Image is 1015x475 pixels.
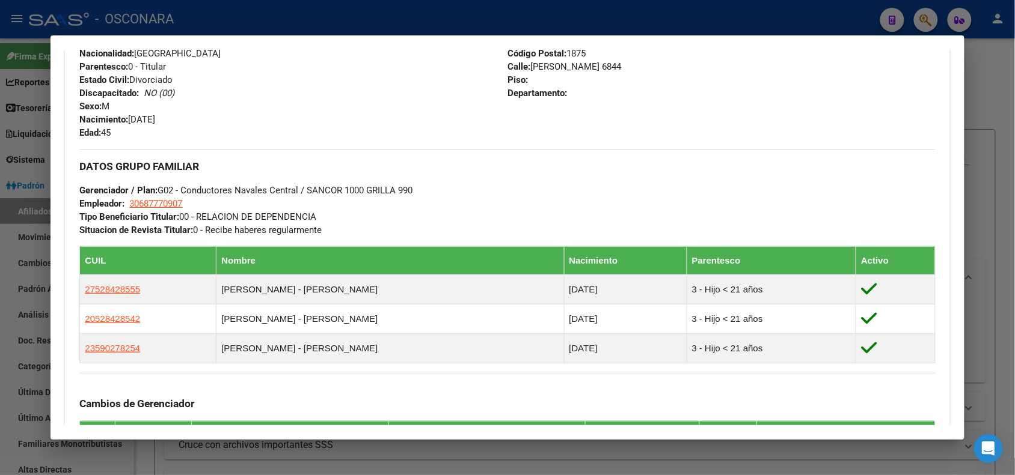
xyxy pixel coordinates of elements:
span: 1875 [507,48,586,59]
span: [DATE] [79,114,155,125]
span: 45 [79,127,111,138]
span: 00 - RELACION DE DEPENDENCIA [79,211,316,222]
td: [DATE] [564,274,687,304]
h3: DATOS GRUPO FAMILIAR [79,160,935,173]
span: 30687770907 [129,198,182,209]
td: [PERSON_NAME] - [PERSON_NAME] [216,333,564,363]
strong: Discapacitado: [79,88,139,98]
span: [GEOGRAPHIC_DATA] [79,48,221,59]
th: Gerenciador / Plan Nuevo [388,421,585,462]
strong: Nacimiento: [79,114,128,125]
th: Creado Por [757,421,935,462]
td: [DATE] [564,333,687,363]
td: [PERSON_NAME] - [PERSON_NAME] [216,274,564,304]
td: 3 - Hijo < 21 años [687,304,856,333]
span: Divorciado [79,74,173,85]
span: 20528428542 [85,313,140,324]
td: 3 - Hijo < 21 años [687,274,856,304]
span: 27528428555 [85,284,140,294]
i: NO (00) [144,88,174,98]
strong: Empleador: [79,198,124,209]
strong: Gerenciador / Plan: [79,185,158,196]
th: Fecha Movimiento [115,421,192,462]
strong: Nacionalidad: [79,48,134,59]
strong: Situacion de Revista Titular: [79,225,193,235]
td: [PERSON_NAME] - [PERSON_NAME] [216,304,564,333]
th: Nombre [216,246,564,274]
span: M [79,101,109,112]
strong: Estado Civil: [79,74,129,85]
strong: Departamento: [507,88,567,98]
strong: Sexo: [79,101,102,112]
th: Id [80,421,115,462]
strong: Piso: [507,74,528,85]
th: Activo [856,246,935,274]
th: CUIL [80,246,216,274]
div: Open Intercom Messenger [974,434,1003,463]
span: [PERSON_NAME] 6844 [507,61,621,72]
span: 23590278254 [85,343,140,353]
th: Motivo [586,421,700,462]
th: Fecha Creado [699,421,756,462]
span: 0 - Titular [79,61,166,72]
th: Parentesco [687,246,856,274]
strong: Parentesco: [79,61,128,72]
th: Nacimiento [564,246,687,274]
td: 3 - Hijo < 21 años [687,333,856,363]
th: Gerenciador / Plan Anterior [192,421,388,462]
strong: Edad: [79,127,101,138]
strong: Calle: [507,61,530,72]
h3: Cambios de Gerenciador [79,397,935,410]
span: G02 - Conductores Navales Central / SANCOR 1000 GRILLA 990 [79,185,412,196]
span: 0 - Recibe haberes regularmente [79,225,322,235]
td: [DATE] [564,304,687,333]
strong: Código Postal: [507,48,566,59]
strong: Tipo Beneficiario Titular: [79,211,179,222]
